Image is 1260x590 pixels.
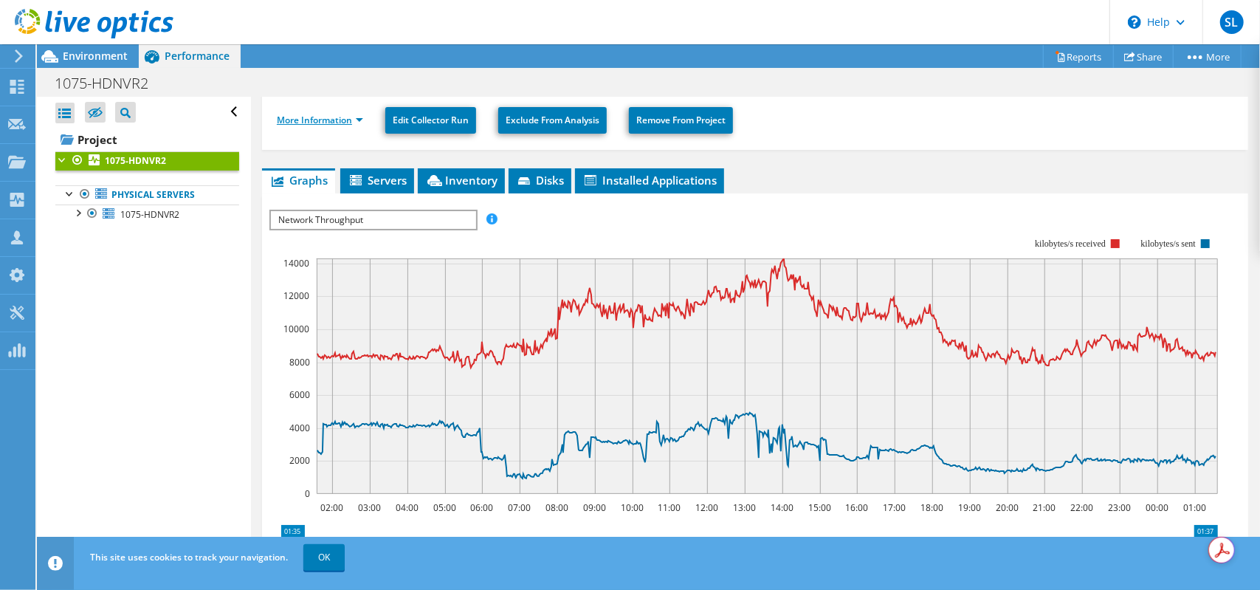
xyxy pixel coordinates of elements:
[958,501,981,514] text: 19:00
[55,205,239,224] a: 1075-HDNVR2
[582,173,717,188] span: Installed Applications
[320,501,343,514] text: 02:00
[498,107,607,134] a: Exclude From Analysis
[1113,45,1174,68] a: Share
[808,501,831,514] text: 15:00
[1220,10,1244,34] span: SL
[545,501,568,514] text: 08:00
[283,323,309,335] text: 10000
[55,128,239,151] a: Project
[396,501,419,514] text: 04:00
[289,388,310,401] text: 6000
[1173,45,1242,68] a: More
[289,422,310,434] text: 4000
[55,151,239,171] a: 1075-HDNVR2
[165,49,230,63] span: Performance
[920,501,943,514] text: 18:00
[289,356,310,368] text: 8000
[1035,239,1106,249] text: kilobytes/s received
[55,185,239,205] a: Physical Servers
[621,501,644,514] text: 10:00
[271,211,475,229] span: Network Throughput
[358,501,381,514] text: 03:00
[470,501,493,514] text: 06:00
[658,501,681,514] text: 11:00
[277,114,363,126] a: More Information
[385,107,476,134] a: Edit Collector Run
[1141,239,1197,249] text: kilobytes/s sent
[269,173,328,188] span: Graphs
[1128,16,1141,29] svg: \n
[1108,501,1131,514] text: 23:00
[1146,501,1168,514] text: 00:00
[695,501,718,514] text: 12:00
[303,544,345,571] a: OK
[90,551,288,563] span: This site uses cookies to track your navigation.
[771,501,793,514] text: 14:00
[120,208,179,221] span: 1075-HDNVR2
[516,173,564,188] span: Disks
[305,487,310,500] text: 0
[883,501,906,514] text: 17:00
[48,75,171,92] h1: 1075-HDNVR2
[63,49,128,63] span: Environment
[105,154,166,167] b: 1075-HDNVR2
[508,501,531,514] text: 07:00
[283,289,309,302] text: 12000
[629,107,733,134] a: Remove From Project
[348,173,407,188] span: Servers
[1043,45,1114,68] a: Reports
[733,501,756,514] text: 13:00
[289,454,310,467] text: 2000
[845,501,868,514] text: 16:00
[1033,501,1056,514] text: 21:00
[583,501,606,514] text: 09:00
[425,173,498,188] span: Inventory
[996,501,1019,514] text: 20:00
[283,257,309,270] text: 14000
[1183,501,1206,514] text: 01:00
[433,501,456,514] text: 05:00
[1070,501,1093,514] text: 22:00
